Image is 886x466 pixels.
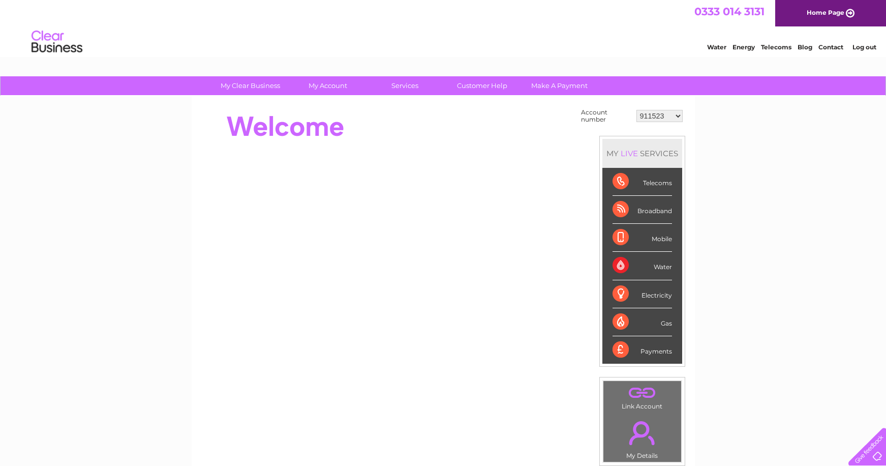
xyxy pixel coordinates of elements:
div: MY SERVICES [602,139,682,168]
td: Account number [578,106,634,126]
div: Clear Business is a trading name of Verastar Limited (registered in [GEOGRAPHIC_DATA] No. 3667643... [203,6,684,49]
a: Telecoms [761,43,791,51]
div: Water [613,252,672,280]
td: My Details [603,413,682,462]
a: My Clear Business [208,76,292,95]
a: Customer Help [440,76,524,95]
img: logo.png [31,26,83,57]
div: Payments [613,336,672,364]
div: Telecoms [613,168,672,196]
div: Mobile [613,224,672,252]
div: LIVE [619,149,640,158]
a: Water [707,43,726,51]
a: 0333 014 3131 [694,5,765,18]
a: Contact [818,43,843,51]
div: Electricity [613,280,672,308]
a: Make A Payment [517,76,601,95]
td: Link Account [603,381,682,413]
a: . [606,384,679,401]
a: . [606,415,679,451]
a: Log out [852,43,876,51]
a: Services [363,76,447,95]
div: Broadband [613,196,672,224]
a: Energy [732,43,755,51]
div: Gas [613,308,672,336]
a: My Account [286,76,370,95]
a: Blog [798,43,812,51]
